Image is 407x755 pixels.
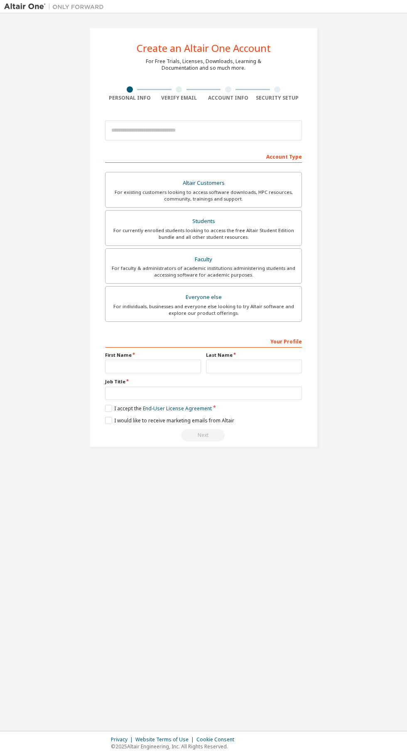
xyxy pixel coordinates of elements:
div: Everyone else [110,292,297,303]
label: I accept the [105,405,212,412]
div: Cookie Consent [196,736,239,743]
div: Security Setup [253,95,302,101]
div: Account Info [203,95,253,101]
img: Altair One [4,2,108,11]
a: End-User License Agreement [143,405,212,412]
div: Personal Info [105,95,154,101]
div: For existing customers looking to access software downloads, HPC resources, community, trainings ... [110,189,297,202]
label: I would like to receive marketing emails from Altair [105,417,234,424]
div: For currently enrolled students looking to access the free Altair Student Edition bundle and all ... [110,227,297,240]
div: Your Profile [105,334,302,348]
label: Job Title [105,378,302,385]
div: For Free Trials, Licenses, Downloads, Learning & Documentation and so much more. [146,58,261,71]
div: For individuals, businesses and everyone else looking to try Altair software and explore our prod... [110,303,297,316]
div: Website Terms of Use [135,736,196,743]
label: First Name [105,352,201,358]
div: Altair Customers [110,177,297,189]
div: Privacy [111,736,135,743]
div: Create an Altair One Account [137,43,271,53]
div: Account Type [105,150,302,163]
p: © 2025 Altair Engineering, Inc. All Rights Reserved. [111,743,239,750]
div: For faculty & administrators of academic institutions administering students and accessing softwa... [110,265,297,278]
div: Verify Email [154,95,204,101]
label: Last Name [206,352,302,358]
div: Faculty [110,254,297,265]
div: Read and acccept EULA to continue [105,429,302,441]
div: Students [110,216,297,227]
